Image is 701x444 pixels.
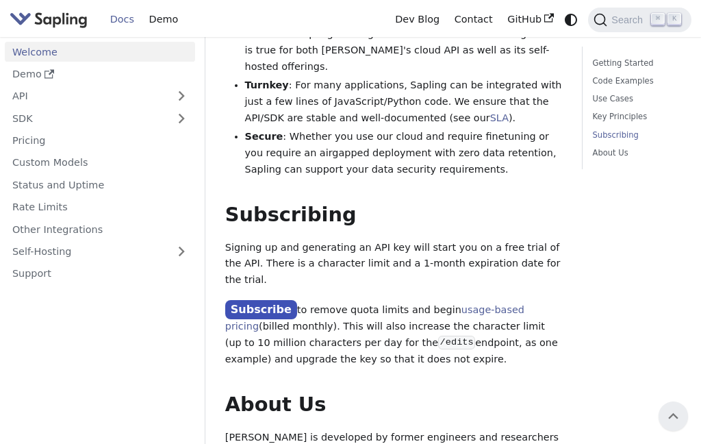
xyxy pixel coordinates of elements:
[225,301,563,368] p: to remove quota limits and begin (billed monthly). This will also increase the character limit (u...
[561,10,581,29] button: Switch between dark and light mode (currently system mode)
[593,110,676,123] a: Key Principles
[245,131,283,142] strong: Secure
[5,131,195,151] a: Pricing
[225,300,297,320] a: Subscribe
[245,79,289,90] strong: Turnkey
[593,129,676,142] a: Subscribing
[10,10,92,29] a: Sapling.ai
[593,57,676,70] a: Getting Started
[5,108,168,128] a: SDK
[225,393,563,417] h2: About Us
[245,129,563,177] li: : Whether you use our cloud and require finetuning or you require an airgapped deployment with ze...
[5,242,195,262] a: Self-Hosting
[593,147,676,160] a: About Us
[5,197,195,217] a: Rate Limits
[5,264,195,284] a: Support
[659,402,688,431] button: Scroll back to top
[5,175,195,195] a: Status and Uptime
[5,153,195,173] a: Custom Models
[5,42,195,62] a: Welcome
[651,13,665,25] kbd: ⌘
[387,9,446,30] a: Dev Blog
[5,86,168,106] a: API
[142,9,186,30] a: Demo
[607,14,651,25] span: Search
[593,75,676,88] a: Code Examples
[438,336,475,349] code: /edits
[593,92,676,106] a: Use Cases
[245,77,563,126] li: : For many applications, Sapling can be integrated with just a few lines of JavaScript/Python cod...
[5,219,195,239] a: Other Integrations
[10,10,88,29] img: Sapling.ai
[168,86,195,106] button: Expand sidebar category 'API'
[245,26,563,75] li: : Sapling is designed for use in real-time settings. This is true for both [PERSON_NAME]'s cloud ...
[500,9,561,30] a: GitHub
[5,64,195,84] a: Demo
[225,240,563,288] p: Signing up and generating an API key will start you on a free trial of the API. There is a charac...
[168,108,195,128] button: Expand sidebar category 'SDK'
[490,112,509,123] a: SLA
[103,9,142,30] a: Docs
[667,13,681,25] kbd: K
[225,203,563,227] h2: Subscribing
[447,9,500,30] a: Contact
[588,8,691,32] button: Search (Command+K)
